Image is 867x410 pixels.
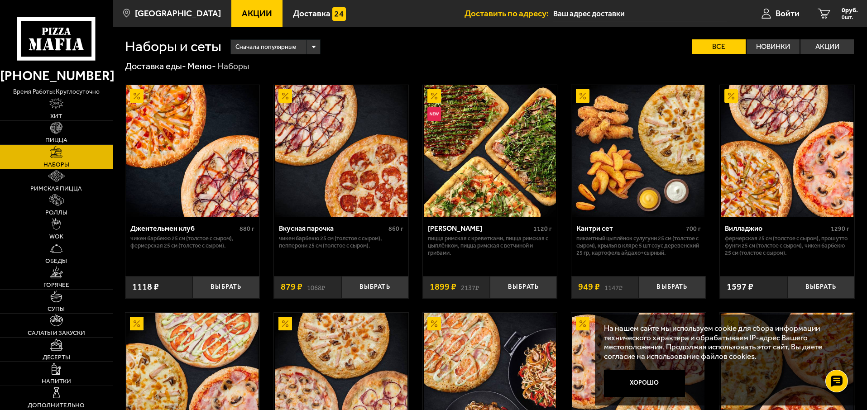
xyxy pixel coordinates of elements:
[30,186,82,192] span: Римская пицца
[725,224,829,233] div: Вилладжио
[427,317,441,330] img: Акционный
[721,85,853,217] img: Вилладжио
[307,282,325,291] s: 1068 ₽
[720,85,854,217] a: АкционныйВилладжио
[192,276,259,298] button: Выбрать
[125,85,260,217] a: АкционныйДжентельмен клуб
[43,162,69,168] span: Наборы
[428,235,552,257] p: Пицца Римская с креветками, Пицца Римская с цыплёнком, Пицца Римская с ветчиной и грибами.
[217,61,249,72] div: Наборы
[281,282,302,291] span: 879 ₽
[130,317,144,330] img: Акционный
[28,402,85,409] span: Дополнительно
[293,9,331,18] span: Доставка
[553,5,727,22] input: Ваш адрес доставки
[578,282,600,291] span: 949 ₽
[831,225,849,233] span: 1290 г
[45,258,67,264] span: Обеды
[461,282,479,291] s: 2137 ₽
[842,14,858,20] span: 0 шт.
[604,324,841,361] p: На нашем сайте мы используем cookie для сбора информации технического характера и обрабатываем IP...
[638,276,705,298] button: Выбрать
[427,107,441,121] img: Новинка
[130,89,144,103] img: Акционный
[50,113,62,119] span: Хит
[725,235,849,257] p: Фермерская 25 см (толстое с сыром), Прошутто Фунги 25 см (толстое с сыром), Чикен Барбекю 25 см (...
[341,276,408,298] button: Выбрать
[135,9,221,18] span: [GEOGRAPHIC_DATA]
[576,235,701,257] p: Пикантный цыплёнок сулугуни 25 см (толстое с сыром), крылья в кляре 5 шт соус деревенский 25 гр, ...
[279,235,403,249] p: Чикен Барбекю 25 см (толстое с сыром), Пепперони 25 см (толстое с сыром).
[125,61,186,72] a: Доставка еды-
[130,224,238,233] div: Джентельмен клуб
[423,85,557,217] a: АкционныйНовинкаМама Миа
[572,85,704,217] img: Кантри сет
[235,38,296,56] span: Сначала популярные
[278,89,292,103] img: Акционный
[692,39,746,54] label: Все
[125,39,221,54] h1: Наборы и сеты
[45,137,67,143] span: Пицца
[28,330,85,336] span: Салаты и закуски
[187,61,216,72] a: Меню-
[278,317,292,330] img: Акционный
[800,39,854,54] label: Акции
[465,9,553,18] span: Доставить по адресу:
[533,225,552,233] span: 1120 г
[388,225,403,233] span: 860 г
[279,224,386,233] div: Вкусная парочка
[842,7,858,14] span: 0 руб.
[132,282,159,291] span: 1118 ₽
[571,85,706,217] a: АкционныйКантри сет
[428,224,532,233] div: [PERSON_NAME]
[45,210,67,216] span: Роллы
[686,225,701,233] span: 700 г
[49,234,63,240] span: WOK
[275,85,407,217] img: Вкусная парочка
[576,317,589,330] img: Акционный
[42,378,71,385] span: Напитки
[430,282,456,291] span: 1899 ₽
[747,39,800,54] label: Новинки
[604,370,685,397] button: Хорошо
[126,85,259,217] img: Джентельмен клуб
[576,89,589,103] img: Акционный
[724,89,738,103] img: Акционный
[130,235,255,249] p: Чикен Барбекю 25 см (толстое с сыром), Фермерская 25 см (толстое с сыром).
[787,276,854,298] button: Выбрать
[48,306,65,312] span: Супы
[604,282,623,291] s: 1147 ₽
[427,89,441,103] img: Акционный
[274,85,408,217] a: АкционныйВкусная парочка
[727,282,753,291] span: 1597 ₽
[424,85,556,217] img: Мама Миа
[43,282,69,288] span: Горячее
[490,276,557,298] button: Выбрать
[43,354,70,361] span: Десерты
[240,225,254,233] span: 880 г
[776,9,800,18] span: Войти
[332,7,346,21] img: 15daf4d41897b9f0e9f617042186c801.svg
[242,9,272,18] span: Акции
[576,224,684,233] div: Кантри сет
